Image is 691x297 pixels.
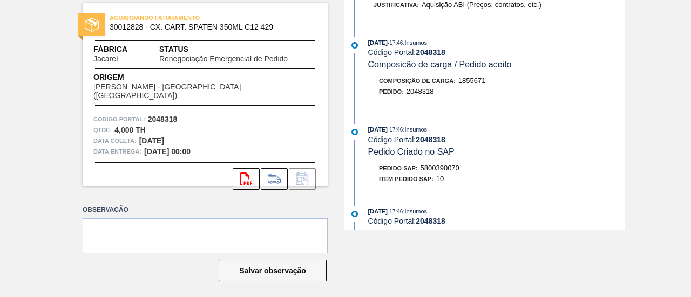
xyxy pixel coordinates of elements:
[351,42,358,49] img: atual
[93,83,317,100] span: [PERSON_NAME] - [GEOGRAPHIC_DATA] ([GEOGRAPHIC_DATA])
[93,114,145,125] span: Código Portal:
[144,147,191,156] strong: [DATE] 00:00
[416,135,445,144] strong: 2048318
[407,87,434,95] span: 2048318
[368,208,388,215] span: [DATE]
[159,44,317,55] span: Status
[233,168,260,190] div: Abrir arquivo PDF
[368,126,388,133] span: [DATE]
[83,202,328,218] label: Observação
[388,209,403,215] span: - 17:46
[368,48,625,57] div: Código Portal:
[139,136,164,145] strong: [DATE]
[379,176,433,182] span: Item pedido SAP:
[114,126,146,134] strong: 4,000 TH
[436,175,444,183] span: 10
[93,125,112,135] span: Qtde :
[368,217,625,225] div: Código Portal:
[421,164,459,172] span: 5800390070
[416,217,445,225] strong: 2048318
[403,39,427,46] span: : Insumos
[374,2,419,8] span: Justificativa:
[159,55,288,63] span: Renegociação Emergencial de Pedido
[351,129,358,135] img: atual
[368,147,455,156] span: Pedido Criado no SAP
[93,44,152,55] span: Fábrica
[261,168,288,190] div: Ir para Composição de Carga
[403,208,427,215] span: : Insumos
[110,12,261,23] span: AGUARDANDO FATURAMENTO
[388,127,403,133] span: - 17:46
[379,88,404,95] span: Pedido :
[416,48,445,57] strong: 2048318
[379,165,418,171] span: Pedido SAP:
[368,39,388,46] span: [DATE]
[422,1,541,9] span: Aquisição ABI (Preços, contratos, etc.)
[219,260,327,281] button: Salvar observação
[148,115,178,123] strong: 2048318
[351,211,358,217] img: atual
[368,60,512,69] span: Composicão de carga / Pedido aceito
[368,135,625,144] div: Código Portal:
[93,135,137,146] span: Data coleta:
[93,146,141,157] span: Data entrega:
[289,168,316,190] div: Informar alteração no pedido
[379,78,456,84] span: Composição de Carga :
[458,77,486,85] span: 1855671
[368,229,449,238] span: Aguardando PC SAP
[93,55,118,63] span: Jacareí
[403,126,427,133] span: : Insumos
[110,23,306,31] span: 30012828 - CX. CART. SPATEN 350ML C12 429
[85,18,99,32] img: status
[388,40,403,46] span: - 17:46
[93,72,317,83] span: Origem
